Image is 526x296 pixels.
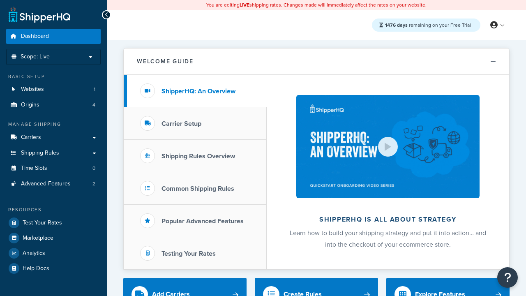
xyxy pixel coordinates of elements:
[23,235,53,242] span: Marketplace
[6,82,101,97] a: Websites1
[385,21,408,29] strong: 1476 days
[6,246,101,261] a: Analytics
[161,153,235,160] h3: Shipping Rules Overview
[6,161,101,176] a: Time Slots0
[137,58,194,65] h2: Welcome Guide
[21,86,44,93] span: Websites
[296,95,480,198] img: ShipperHQ is all about strategy
[161,88,235,95] h3: ShipperHQ: An Overview
[21,102,39,109] span: Origins
[161,250,216,257] h3: Testing Your Rates
[92,180,95,187] span: 2
[6,215,101,230] a: Test Your Rates
[21,150,59,157] span: Shipping Rules
[124,49,509,75] button: Welcome Guide
[6,130,101,145] a: Carriers
[23,250,45,257] span: Analytics
[23,265,49,272] span: Help Docs
[6,97,101,113] a: Origins4
[6,73,101,80] div: Basic Setup
[94,86,95,93] span: 1
[290,228,486,249] span: Learn how to build your shipping strategy and put it into action… and into the checkout of your e...
[6,176,101,192] li: Advanced Features
[497,267,518,288] button: Open Resource Center
[6,206,101,213] div: Resources
[6,82,101,97] li: Websites
[288,216,487,223] h2: ShipperHQ is all about strategy
[92,165,95,172] span: 0
[21,134,41,141] span: Carriers
[161,120,201,127] h3: Carrier Setup
[6,161,101,176] li: Time Slots
[21,53,50,60] span: Scope: Live
[6,29,101,44] a: Dashboard
[385,21,471,29] span: remaining on your Free Trial
[6,146,101,161] a: Shipping Rules
[6,231,101,245] a: Marketplace
[21,33,49,40] span: Dashboard
[6,261,101,276] a: Help Docs
[21,165,47,172] span: Time Slots
[6,176,101,192] a: Advanced Features2
[23,220,62,227] span: Test Your Rates
[161,217,244,225] h3: Popular Advanced Features
[240,1,249,9] b: LIVE
[6,121,101,128] div: Manage Shipping
[6,97,101,113] li: Origins
[161,185,234,192] h3: Common Shipping Rules
[21,180,71,187] span: Advanced Features
[92,102,95,109] span: 4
